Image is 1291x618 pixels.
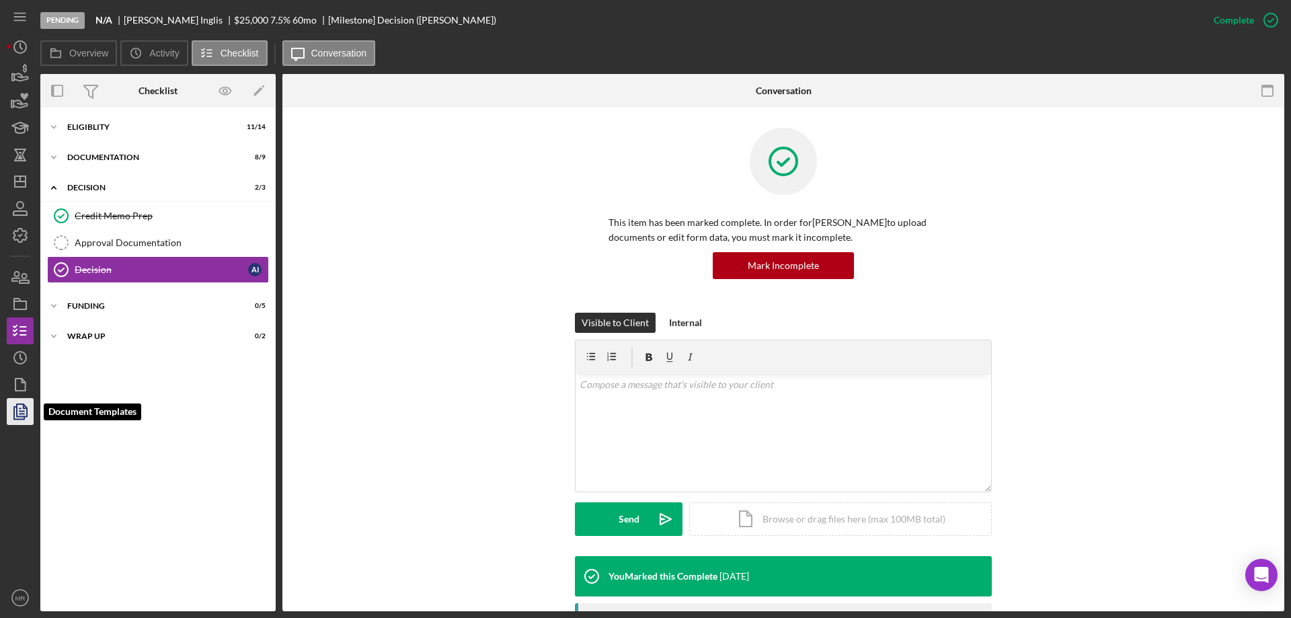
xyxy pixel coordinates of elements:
button: Mark Incomplete [713,252,854,279]
div: 11 / 14 [241,123,266,131]
button: Complete [1200,7,1284,34]
div: $25,000 [234,15,268,26]
div: You Marked this Complete [609,571,717,582]
div: 0 / 5 [241,302,266,310]
div: Send [619,502,639,536]
time: 2025-09-29 15:39 [719,571,749,582]
button: Overview [40,40,117,66]
div: Pending [40,12,85,29]
a: Credit Memo Prep [47,202,269,229]
div: Visible to Client [582,313,649,333]
a: DecisionAI [47,256,269,283]
div: A I [248,263,262,276]
label: Overview [69,48,108,59]
a: Approval Documentation [47,229,269,256]
button: Internal [662,313,709,333]
div: Credit Memo Prep [75,210,268,221]
div: Conversation [756,85,812,96]
text: MR [15,594,26,602]
div: 60 mo [292,15,317,26]
div: 7.5 % [270,15,290,26]
button: MR [7,584,34,611]
div: Decision [67,184,232,192]
button: Conversation [282,40,376,66]
label: Checklist [221,48,259,59]
div: [PERSON_NAME] Inglis [124,15,234,26]
button: Visible to Client [575,313,656,333]
div: 8 / 9 [241,153,266,161]
div: Wrap up [67,332,232,340]
div: Open Intercom Messenger [1245,559,1278,591]
div: Complete [1214,7,1254,34]
div: Mark Incomplete [748,252,819,279]
div: Approval Documentation [75,237,268,248]
div: Checklist [139,85,178,96]
div: Decision [75,264,248,275]
label: Activity [149,48,179,59]
button: Send [575,502,682,536]
div: Eligiblity [67,123,232,131]
div: [Milestone] Decision ([PERSON_NAME]) [328,15,496,26]
b: N/A [95,15,112,26]
div: Funding [67,302,232,310]
button: Activity [120,40,188,66]
div: 2 / 3 [241,184,266,192]
div: Documentation [67,153,232,161]
p: This item has been marked complete. In order for [PERSON_NAME] to upload documents or edit form d... [609,215,958,245]
div: 0 / 2 [241,332,266,340]
div: Internal [669,313,702,333]
label: Conversation [311,48,367,59]
button: Checklist [192,40,268,66]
